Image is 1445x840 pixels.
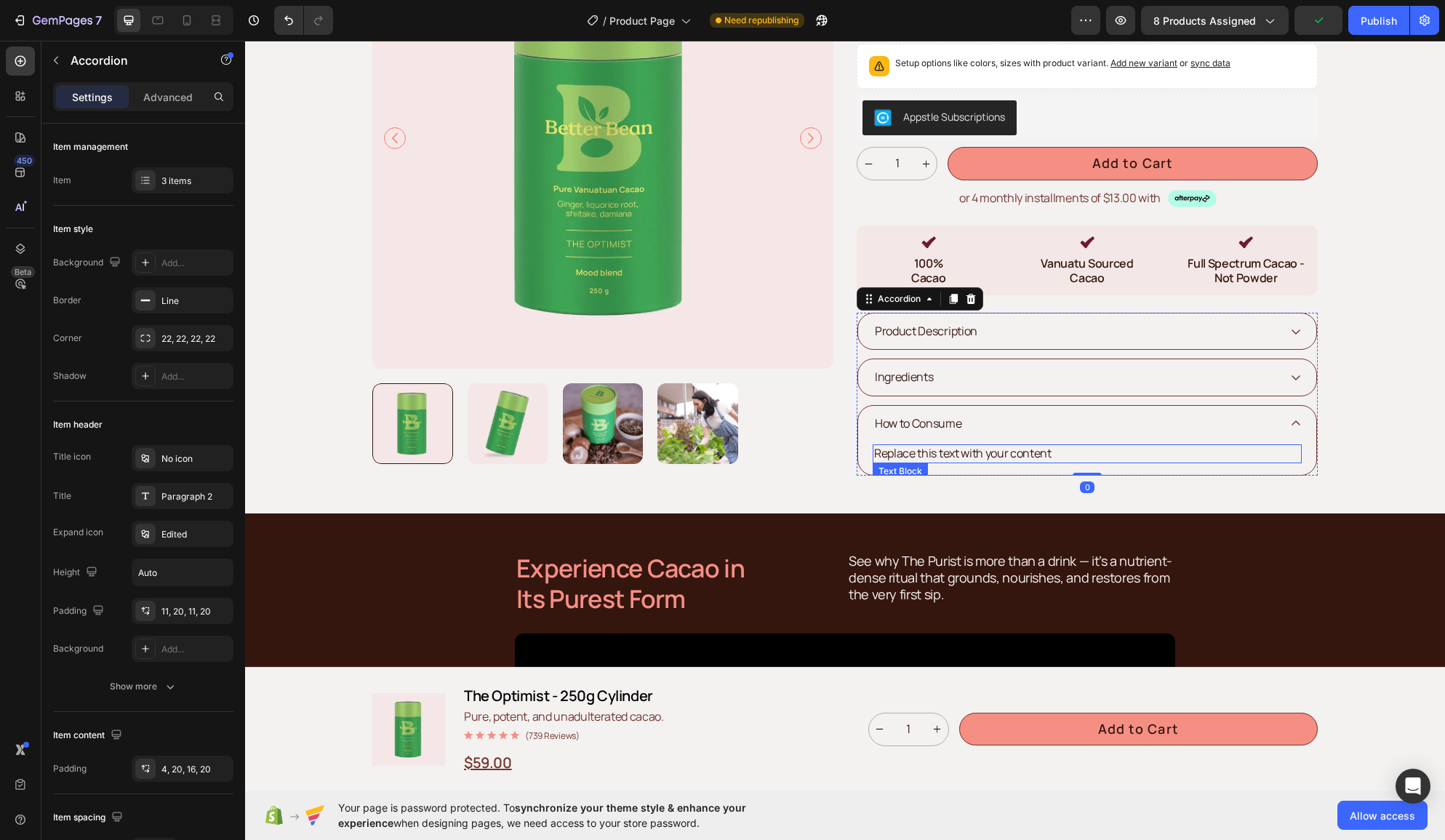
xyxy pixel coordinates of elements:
button: Add to Cart [714,672,1073,705]
div: Item [53,174,71,187]
input: Auto [132,559,233,585]
div: Expand icon [53,526,103,539]
div: 3 items [161,175,230,188]
p: Ingredients [630,329,688,344]
div: Add to Cart [847,113,928,132]
div: Text Block [631,424,680,437]
div: Add... [161,257,230,270]
p: or 4 monthly installments of $13.00 with [714,150,916,165]
div: Corner [53,332,82,345]
button: decrement [624,673,646,705]
p: Settings [72,89,113,105]
div: Item style [53,223,93,236]
div: Item management [53,140,128,153]
span: Add new variant [865,17,932,28]
div: Line [161,295,230,308]
div: Replace this text with your content [628,404,1057,422]
div: Background [53,253,124,273]
span: Allow access [1350,808,1415,823]
div: Item content [53,726,125,745]
div: Background [53,642,103,655]
button: Appstle Subscriptions [617,60,772,95]
div: Padding [53,762,87,775]
span: / [603,13,607,28]
div: Border [53,294,81,307]
p: Vanuatu Sourced Cacao [780,215,903,244]
button: increment [681,673,703,705]
p: Setup options like colors, sizes with product variant. [650,15,985,30]
button: 8 products assigned [1141,6,1289,35]
p: Accordion [71,52,194,69]
p: How to Consume [630,375,717,391]
div: 4, 20, 16, 20 [161,763,230,776]
span: synchronize your theme style & enhance your experience [338,801,746,829]
div: Title icon [53,450,91,463]
div: Beta [11,266,35,278]
p: See why The Purist is more than a drink — it’s a nutrient-dense ritual that grounds, nourishes, a... [604,512,929,562]
p: (739 Reviews) [280,689,335,701]
div: Add... [161,370,230,383]
button: increment [670,107,692,139]
p: Advanced [143,89,193,105]
div: Title [53,489,71,503]
div: Publish [1361,13,1397,28]
button: decrement [612,107,634,139]
div: Add... [161,643,230,656]
span: Product Page [609,13,675,28]
div: 11, 20, 11, 20 [161,605,230,618]
button: Allow access [1337,801,1428,830]
div: $59.00 [217,711,577,732]
div: Appstle Subscriptions [658,68,760,84]
div: 0 [835,441,849,452]
img: AppstleSubscriptions.png [629,68,647,86]
iframe: Design area [245,41,1445,791]
input: quantity [646,673,681,705]
div: 450 [14,155,35,167]
button: Carousel Back Arrow [139,87,161,108]
p: Full Spectrum Cacao - Not Powder [940,215,1062,244]
div: Accordion [630,252,679,265]
div: Item spacing [53,808,126,828]
div: Undo/Redo [274,6,333,35]
p: 100% Cacao [622,215,745,244]
button: Carousel Next Arrow [555,87,577,108]
img: gempages_581487361523712942-5b542612-2cfe-408d-82ca-64a4a54d33a6.webp [923,149,972,167]
button: Publish [1348,6,1409,35]
div: Shadow [53,369,87,383]
span: Your page is password protected. To when designing pages, we need access to your store password. [338,800,803,831]
div: Edited [161,528,230,541]
div: Padding [53,601,107,621]
div: No icon [161,452,230,465]
input: quantity [634,107,670,139]
p: Product Description [630,283,732,298]
div: 22, 22, 22, 22 [161,332,230,345]
span: Need republishing [724,14,798,27]
h2: Experience Cacao in Its Purest Form [270,511,598,576]
div: Height [53,563,100,583]
div: Item header [53,418,103,431]
span: sync data [945,17,985,28]
div: Paragraph 2 [161,490,230,503]
div: Open Intercom Messenger [1396,769,1430,804]
button: Add to Cart [703,106,1073,140]
span: 8 products assigned [1153,13,1256,28]
div: Show more [110,679,177,694]
button: 7 [6,6,108,35]
button: Show more [53,673,233,700]
p: 7 [95,12,102,29]
span: or [932,17,985,28]
div: Add to Cart [853,679,934,698]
